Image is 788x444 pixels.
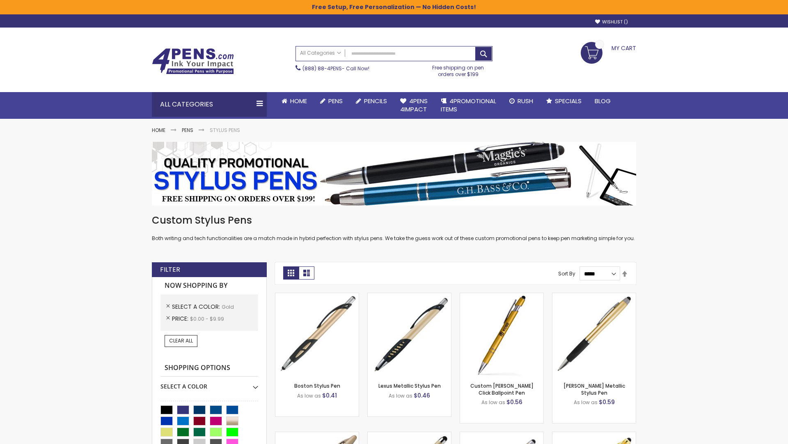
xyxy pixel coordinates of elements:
[172,303,222,311] span: Select A Color
[552,432,636,439] a: I-Stylus-Slim-Gold-Gold
[152,214,636,227] h1: Custom Stylus Pens
[349,92,394,110] a: Pencils
[314,92,349,110] a: Pens
[160,277,258,294] strong: Now Shopping by
[558,270,575,277] label: Sort By
[152,127,165,134] a: Home
[555,97,582,105] span: Specials
[460,432,543,439] a: Cali Custom Stylus Gel pen-Gold
[275,293,359,300] a: Boston Stylus Pen-Gold
[165,335,197,347] a: Clear All
[470,382,534,396] a: Custom [PERSON_NAME] Click Ballpoint Pen
[275,92,314,110] a: Home
[552,293,636,377] img: Lory Metallic Stylus Pen-Gold
[328,97,343,105] span: Pens
[503,92,540,110] a: Rush
[152,214,636,242] div: Both writing and tech functionalities are a match made in hybrid perfection with stylus pens. We ...
[300,50,341,56] span: All Categories
[389,392,412,399] span: As low as
[296,46,345,60] a: All Categories
[368,432,451,439] a: Islander Softy Metallic Gel Pen with Stylus-Gold
[368,293,451,377] img: Lexus Metallic Stylus Pen-Gold
[302,65,369,72] span: - Call Now!
[172,314,190,323] span: Price
[222,303,234,310] span: Gold
[294,382,340,389] a: Boston Stylus Pen
[275,432,359,439] a: Twist Highlighter-Pen Stylus Combo-Gold
[378,382,441,389] a: Lexus Metallic Stylus Pen
[540,92,588,110] a: Specials
[160,265,180,274] strong: Filter
[424,61,493,78] div: Free shipping on pen orders over $199
[441,97,496,113] span: 4PROMOTIONAL ITEMS
[182,127,193,134] a: Pens
[564,382,625,396] a: [PERSON_NAME] Metallic Stylus Pen
[297,392,321,399] span: As low as
[460,293,543,377] img: Custom Alex II Click Ballpoint Pen-Gold
[460,293,543,300] a: Custom Alex II Click Ballpoint Pen-Gold
[302,65,342,72] a: (888) 88-4PENS
[210,127,240,134] strong: Stylus Pens
[152,92,267,117] div: All Categories
[283,266,299,280] strong: Grid
[160,359,258,377] strong: Shopping Options
[506,398,522,406] span: $0.56
[574,399,598,406] span: As low as
[588,92,617,110] a: Blog
[364,97,387,105] span: Pencils
[190,315,224,322] span: $0.00 - $9.99
[595,97,611,105] span: Blog
[152,142,636,206] img: Stylus Pens
[595,19,628,25] a: Wishlist
[518,97,533,105] span: Rush
[394,92,434,119] a: 4Pens4impact
[275,293,359,377] img: Boston Stylus Pen-Gold
[169,337,193,344] span: Clear All
[290,97,307,105] span: Home
[152,48,234,74] img: 4Pens Custom Pens and Promotional Products
[434,92,503,119] a: 4PROMOTIONALITEMS
[599,398,615,406] span: $0.59
[414,391,430,400] span: $0.46
[368,293,451,300] a: Lexus Metallic Stylus Pen-Gold
[322,391,337,400] span: $0.41
[160,377,258,391] div: Select A Color
[400,97,428,113] span: 4Pens 4impact
[552,293,636,300] a: Lory Metallic Stylus Pen-Gold
[481,399,505,406] span: As low as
